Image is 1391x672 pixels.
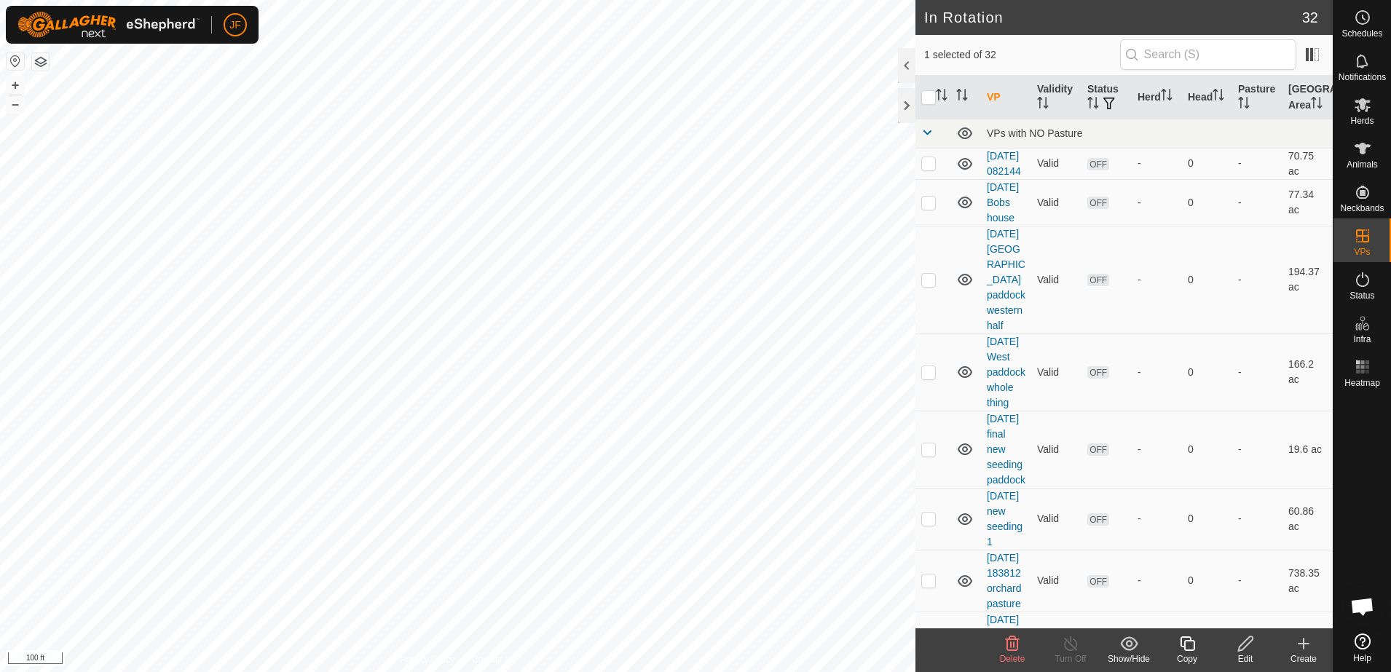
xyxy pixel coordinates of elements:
[1182,148,1232,179] td: 0
[987,181,1019,224] a: [DATE] Bobs house
[1216,652,1274,665] div: Edit
[1087,274,1109,286] span: OFF
[987,552,1021,609] a: [DATE] 183812 orchard pasture
[1100,652,1158,665] div: Show/Hide
[936,91,947,103] p-sorticon: Activate to sort
[1138,195,1176,210] div: -
[1031,148,1081,179] td: Valid
[1138,511,1176,526] div: -
[1182,333,1232,411] td: 0
[1161,91,1173,103] p-sorticon: Activate to sort
[1087,99,1099,111] p-sorticon: Activate to sort
[1354,248,1370,256] span: VPs
[1232,411,1282,488] td: -
[1282,76,1333,119] th: [GEOGRAPHIC_DATA] Area
[1132,76,1182,119] th: Herd
[1037,99,1049,111] p-sorticon: Activate to sort
[1182,488,1232,550] td: 0
[981,76,1031,119] th: VP
[1087,197,1109,209] span: OFF
[1087,575,1109,588] span: OFF
[472,653,515,666] a: Contact Us
[1282,226,1333,333] td: 194.37 ac
[1182,76,1232,119] th: Head
[1282,333,1333,411] td: 166.2 ac
[1339,73,1386,82] span: Notifications
[1333,628,1391,668] a: Help
[1031,488,1081,550] td: Valid
[987,127,1327,139] div: VPs with NO Pasture
[1087,443,1109,456] span: OFF
[1120,39,1296,70] input: Search (S)
[32,53,50,71] button: Map Layers
[1182,179,1232,226] td: 0
[1282,148,1333,179] td: 70.75 ac
[1087,158,1109,170] span: OFF
[1341,29,1382,38] span: Schedules
[1349,291,1374,300] span: Status
[1232,148,1282,179] td: -
[924,47,1120,63] span: 1 selected of 32
[1232,226,1282,333] td: -
[1138,272,1176,288] div: -
[987,490,1022,548] a: [DATE] new seeding 1
[1353,335,1371,344] span: Infra
[1347,160,1378,169] span: Animals
[987,228,1025,331] a: [DATE] [GEOGRAPHIC_DATA] paddock western half
[1031,333,1081,411] td: Valid
[1138,442,1176,457] div: -
[1350,116,1374,125] span: Herds
[1282,488,1333,550] td: 60.86 ac
[956,91,968,103] p-sorticon: Activate to sort
[1213,91,1224,103] p-sorticon: Activate to sort
[17,12,200,38] img: Gallagher Logo
[229,17,241,33] span: JF
[1311,99,1323,111] p-sorticon: Activate to sort
[1344,379,1380,387] span: Heatmap
[1353,654,1371,663] span: Help
[1031,411,1081,488] td: Valid
[1232,333,1282,411] td: -
[987,336,1025,408] a: [DATE] West paddock whole thing
[1232,488,1282,550] td: -
[924,9,1302,26] h2: In Rotation
[1232,179,1282,226] td: -
[1031,76,1081,119] th: Validity
[400,653,454,666] a: Privacy Policy
[1158,652,1216,665] div: Copy
[1031,179,1081,226] td: Valid
[1274,652,1333,665] div: Create
[1182,226,1232,333] td: 0
[7,76,24,94] button: +
[1138,365,1176,380] div: -
[1182,550,1232,612] td: 0
[1282,411,1333,488] td: 19.6 ac
[1341,585,1384,628] a: Open chat
[1182,411,1232,488] td: 0
[1302,7,1318,28] span: 32
[1087,513,1109,526] span: OFF
[1282,179,1333,226] td: 77.34 ac
[987,413,1025,486] a: [DATE] final new seeding paddock
[1138,573,1176,588] div: -
[7,52,24,70] button: Reset Map
[1087,366,1109,379] span: OFF
[1282,550,1333,612] td: 738.35 ac
[1000,654,1025,664] span: Delete
[1138,156,1176,171] div: -
[1031,226,1081,333] td: Valid
[1041,652,1100,665] div: Turn Off
[7,95,24,113] button: –
[1238,99,1250,111] p-sorticon: Activate to sort
[1232,76,1282,119] th: Pasture
[1340,204,1384,213] span: Neckbands
[1031,550,1081,612] td: Valid
[1232,550,1282,612] td: -
[1081,76,1132,119] th: Status
[987,150,1021,177] a: [DATE] 082144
